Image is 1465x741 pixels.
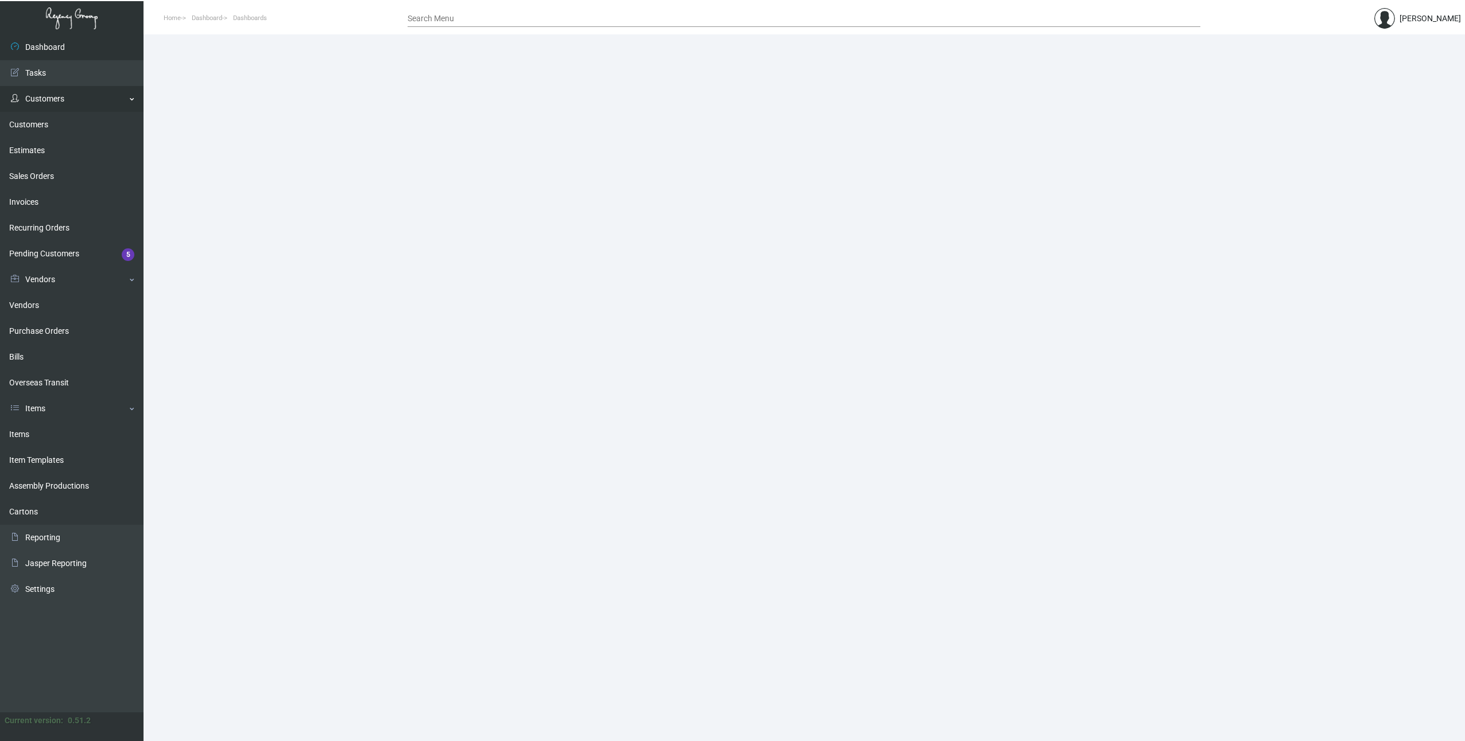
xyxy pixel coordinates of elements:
div: 0.51.2 [68,715,91,727]
span: Dashboards [233,14,267,22]
span: Home [164,14,181,22]
div: Current version: [5,715,63,727]
img: admin@bootstrapmaster.com [1374,8,1395,29]
div: [PERSON_NAME] [1400,13,1461,25]
span: Dashboard [192,14,222,22]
